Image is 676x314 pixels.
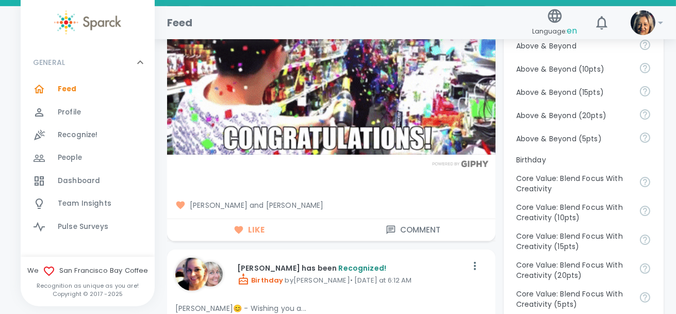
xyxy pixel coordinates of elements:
[58,107,81,118] span: Profile
[21,78,155,242] div: GENERAL
[532,24,577,38] span: Language:
[237,273,467,286] p: by [PERSON_NAME] • [DATE] at 6:12 AM
[639,176,651,188] svg: Achieve goals today and innovate for tomorrow
[516,134,631,144] p: Above & Beyond (5pts)
[21,101,155,124] a: Profile
[21,78,155,101] a: Feed
[237,263,467,273] p: [PERSON_NAME] has been
[639,234,651,246] svg: Achieve goals today and innovate for tomorrow
[639,62,651,74] svg: For going above and beyond!
[516,202,631,223] p: Core Value: Blend Focus With Creativity (10pts)
[175,303,487,313] p: [PERSON_NAME]😊 - Wishing you a...
[58,153,82,163] span: People
[175,200,487,210] span: [PERSON_NAME] and [PERSON_NAME]
[516,231,631,252] p: Core Value: Blend Focus With Creativity (15pts)
[516,155,651,165] p: Birthday
[175,258,208,291] img: Picture of Nikki Meeks
[528,5,581,41] button: Language:en
[639,262,651,275] svg: Achieve goals today and innovate for tomorrow
[21,10,155,35] a: Sparck logo
[516,289,631,309] p: Core Value: Blend Focus With Creativity (5pts)
[639,108,651,121] svg: For going above and beyond!
[516,87,631,97] p: Above & Beyond (15pts)
[58,176,100,186] span: Dashboard
[516,173,631,194] p: Core Value: Blend Focus With Creativity
[516,41,631,51] p: Above & Beyond
[567,25,577,37] span: en
[58,222,108,232] span: Pulse Surveys
[639,205,651,217] svg: Achieve goals today and innovate for tomorrow
[58,84,77,94] span: Feed
[516,110,631,121] p: Above & Beyond (20pts)
[21,282,155,290] p: Recognition as unique as you are!
[237,275,283,285] span: Birthday
[21,290,155,298] p: Copyright © 2017 - 2025
[639,291,651,304] svg: Achieve goals today and innovate for tomorrow
[639,39,651,51] svg: For going above and beyond!
[331,219,495,241] button: Comment
[516,260,631,280] p: Core Value: Blend Focus With Creativity (20pts)
[21,124,155,146] a: Recognize!
[58,130,98,140] span: Recognize!
[430,160,491,167] img: Powered by GIPHY
[21,265,155,277] span: We San Francisco Bay Coffee
[21,192,155,215] a: Team Insights
[21,146,155,169] a: People
[54,10,121,35] img: Sparck logo
[516,64,631,74] p: Above & Beyond (10pts)
[198,262,223,287] img: Picture of Linda Chock
[167,14,193,31] h1: Feed
[21,47,155,78] div: GENERAL
[21,170,155,192] a: Dashboard
[631,10,655,35] img: Picture of Monica
[639,85,651,97] svg: For going above and beyond!
[338,263,386,273] span: Recognized!
[639,131,651,144] svg: For going above and beyond!
[167,219,331,241] button: Like
[58,199,111,209] span: Team Insights
[21,216,155,238] a: Pulse Surveys
[33,57,65,68] p: GENERAL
